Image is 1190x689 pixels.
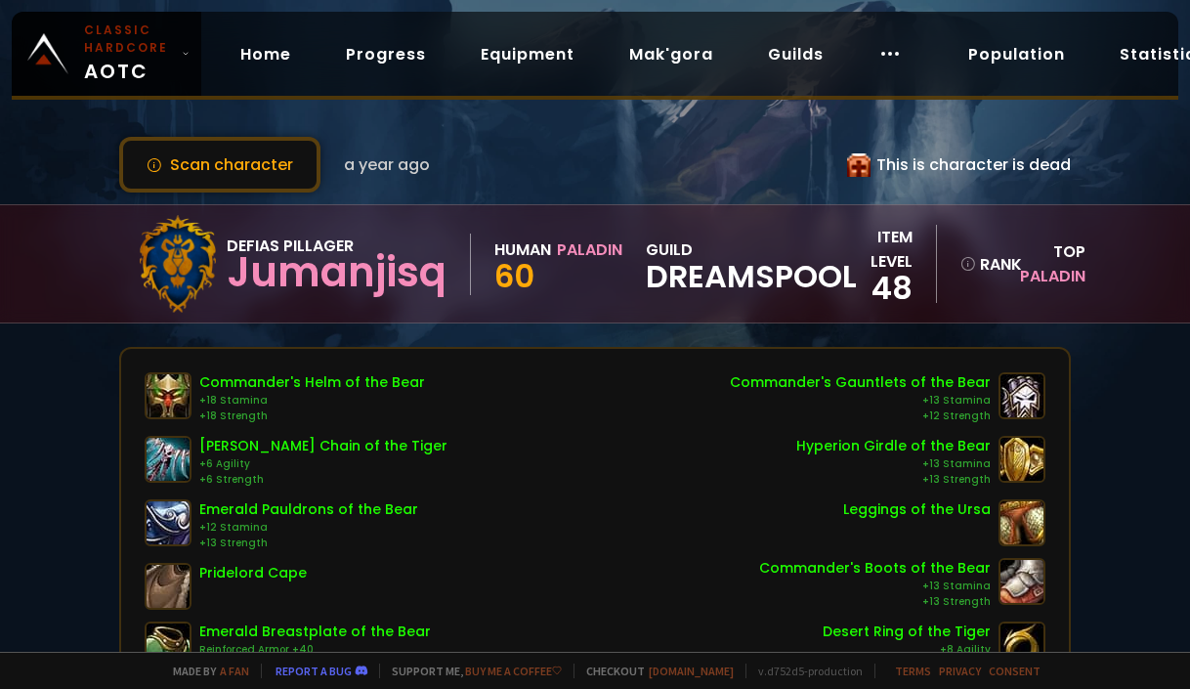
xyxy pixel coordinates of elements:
[614,34,729,74] a: Mak'gora
[344,152,430,177] span: a year ago
[999,372,1045,419] img: item-10380
[999,558,1045,605] img: item-10376
[1015,239,1085,288] div: Top
[199,456,447,472] div: +6 Agility
[12,12,201,96] a: Classic HardcoreAOTC
[145,499,191,546] img: item-10281
[847,152,1071,177] div: This is character is dead
[465,664,562,678] a: Buy me a coffee
[730,393,991,409] div: +13 Stamina
[465,34,590,74] a: Equipment
[494,254,534,298] span: 60
[330,34,442,74] a: Progress
[379,664,562,678] span: Support me,
[759,579,991,594] div: +13 Stamina
[557,237,622,262] div: Paladin
[953,34,1081,74] a: Population
[199,520,418,536] div: +12 Stamina
[796,456,991,472] div: +13 Stamina
[161,664,249,678] span: Made by
[574,664,734,678] span: Checkout
[199,622,431,642] div: Emerald Breastplate of the Bear
[999,436,1045,483] img: item-10387
[759,558,991,579] div: Commander's Boots of the Bear
[646,237,857,291] div: guild
[752,34,839,74] a: Guilds
[199,499,418,520] div: Emerald Pauldrons of the Bear
[84,22,174,57] small: Classic Hardcore
[84,22,174,86] span: AOTC
[276,664,352,678] a: Report a bug
[843,499,991,520] div: Leggings of the Ursa
[895,664,931,678] a: Terms
[199,393,425,409] div: +18 Stamina
[999,499,1045,546] img: item-21316
[823,622,991,642] div: Desert Ring of the Tiger
[939,664,981,678] a: Privacy
[220,664,249,678] a: a fan
[823,642,991,658] div: +8 Agility
[199,436,447,456] div: [PERSON_NAME] Chain of the Tiger
[796,436,991,456] div: Hyperion Girdle of the Bear
[145,563,191,610] img: item-14673
[119,137,320,193] button: Scan character
[199,372,425,393] div: Commander's Helm of the Bear
[857,225,913,274] div: item level
[145,622,191,668] img: item-10275
[730,409,991,424] div: +12 Strength
[199,642,431,658] div: Reinforced Armor +40
[227,234,446,258] div: Defias Pillager
[199,536,418,551] div: +13 Strength
[649,664,734,678] a: [DOMAIN_NAME]
[225,34,307,74] a: Home
[494,237,551,262] div: Human
[646,262,857,291] span: DreamsPool
[999,622,1045,668] img: item-12013
[759,594,991,610] div: +13 Strength
[199,563,307,583] div: Pridelord Cape
[796,472,991,488] div: +13 Strength
[730,372,991,393] div: Commander's Gauntlets of the Bear
[960,252,1003,277] div: rank
[199,472,447,488] div: +6 Strength
[145,372,191,419] img: item-10379
[227,258,446,287] div: Jumanjisq
[989,664,1041,678] a: Consent
[145,436,191,483] img: item-12042
[857,274,913,303] div: 48
[745,664,863,678] span: v. d752d5 - production
[1020,265,1085,287] span: Paladin
[199,409,425,424] div: +18 Strength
